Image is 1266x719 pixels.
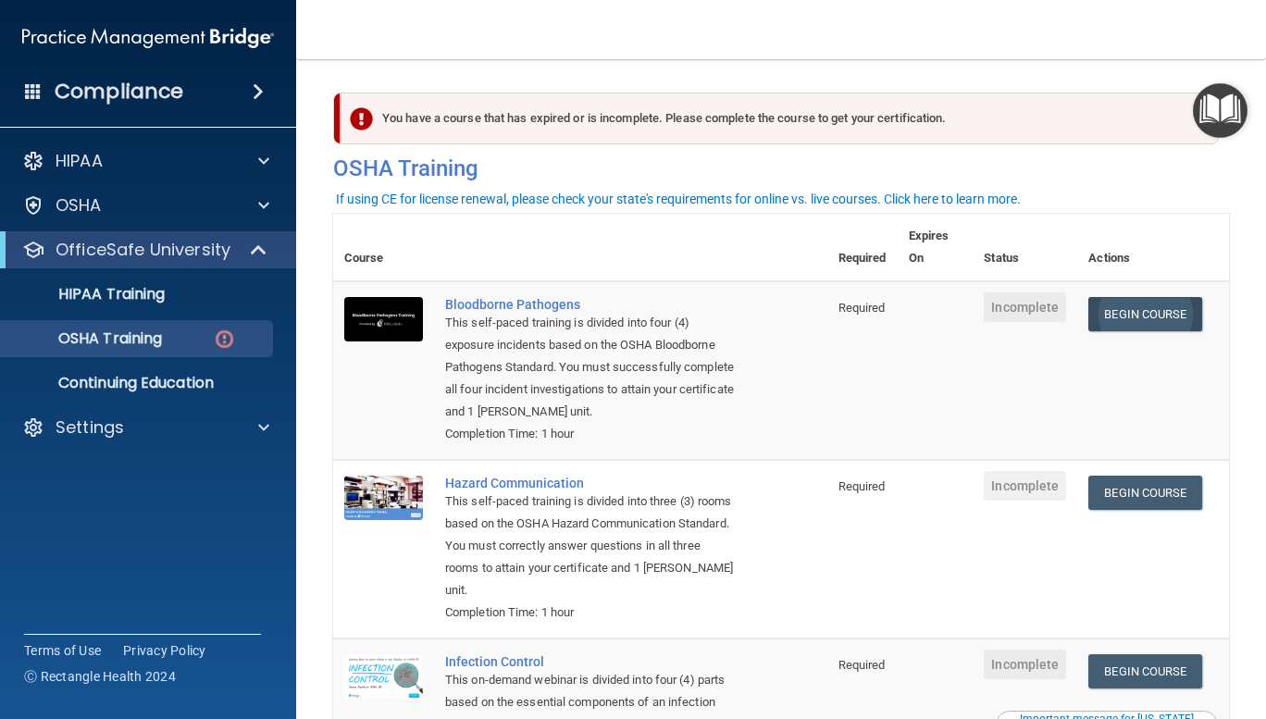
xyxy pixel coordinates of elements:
div: Completion Time: 1 hour [445,601,735,624]
a: Bloodborne Pathogens [445,297,735,312]
a: Hazard Communication [445,476,735,490]
img: exclamation-circle-solid-danger.72ef9ffc.png [350,107,373,130]
span: Required [838,479,886,493]
span: Incomplete [984,292,1066,322]
span: Ⓒ Rectangle Health 2024 [24,667,176,686]
span: Required [838,658,886,672]
th: Expires On [898,214,974,281]
a: OfficeSafe University [22,239,268,261]
img: danger-circle.6113f641.png [213,328,236,351]
p: OSHA [56,194,102,217]
th: Course [333,214,434,281]
th: Status [973,214,1077,281]
div: If using CE for license renewal, please check your state's requirements for online vs. live cours... [336,192,1021,205]
a: Terms of Use [24,641,101,660]
h4: OSHA Training [333,155,1229,181]
p: OSHA Training [12,329,162,348]
th: Actions [1077,214,1229,281]
div: This self-paced training is divided into three (3) rooms based on the OSHA Hazard Communication S... [445,490,735,601]
div: You have a course that has expired or is incomplete. Please complete the course to get your certi... [341,93,1219,144]
p: OfficeSafe University [56,239,230,261]
span: Incomplete [984,471,1066,501]
iframe: Drift Widget Chat Controller [946,588,1244,662]
a: OSHA [22,194,269,217]
a: Settings [22,416,269,439]
p: Continuing Education [12,374,265,392]
button: If using CE for license renewal, please check your state's requirements for online vs. live cours... [333,190,1024,208]
th: Required [827,214,898,281]
p: Settings [56,416,124,439]
a: Begin Course [1088,654,1201,688]
a: HIPAA [22,150,269,172]
img: PMB logo [22,19,274,56]
button: Open Resource Center [1193,83,1247,138]
span: Required [838,301,886,315]
div: Completion Time: 1 hour [445,423,735,445]
div: This self-paced training is divided into four (4) exposure incidents based on the OSHA Bloodborne... [445,312,735,423]
h4: Compliance [55,79,183,105]
span: Incomplete [984,650,1066,679]
a: Privacy Policy [123,641,206,660]
a: Begin Course [1088,476,1201,510]
a: Infection Control [445,654,735,669]
p: HIPAA [56,150,103,172]
a: Begin Course [1088,297,1201,331]
p: HIPAA Training [12,285,165,304]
